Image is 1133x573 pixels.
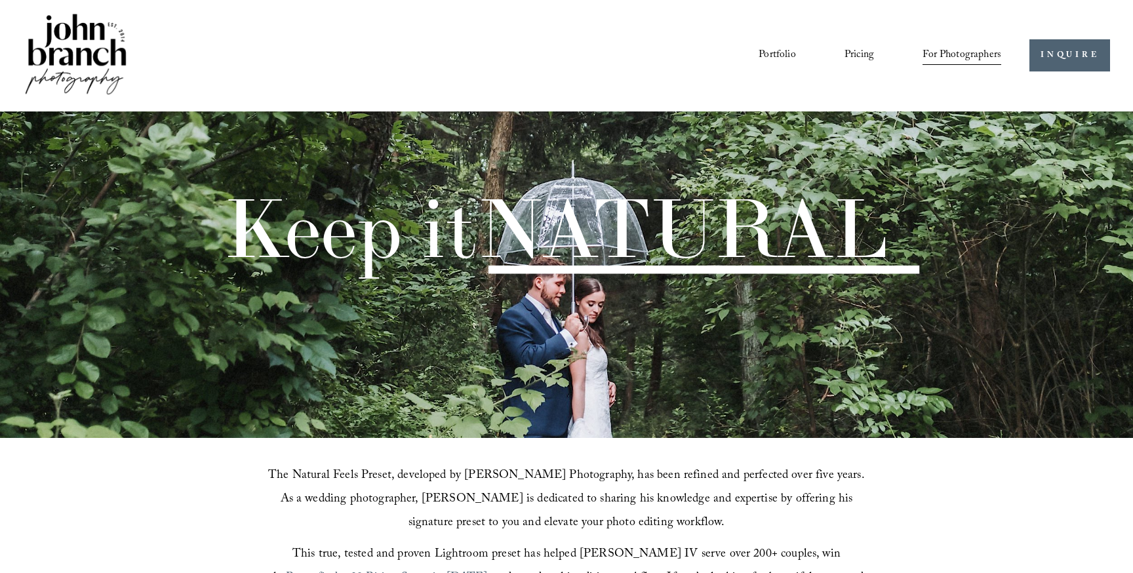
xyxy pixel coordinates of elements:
[923,45,1001,66] span: For Photographers
[477,176,888,279] span: NATURAL
[1029,39,1110,71] a: INQUIRE
[923,45,1001,67] a: folder dropdown
[223,188,888,269] h1: Keep it
[268,466,868,534] span: The Natural Feels Preset, developed by [PERSON_NAME] Photography, has been refined and perfected ...
[845,45,874,67] a: Pricing
[23,11,129,100] img: John Branch IV Photography
[759,45,795,67] a: Portfolio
